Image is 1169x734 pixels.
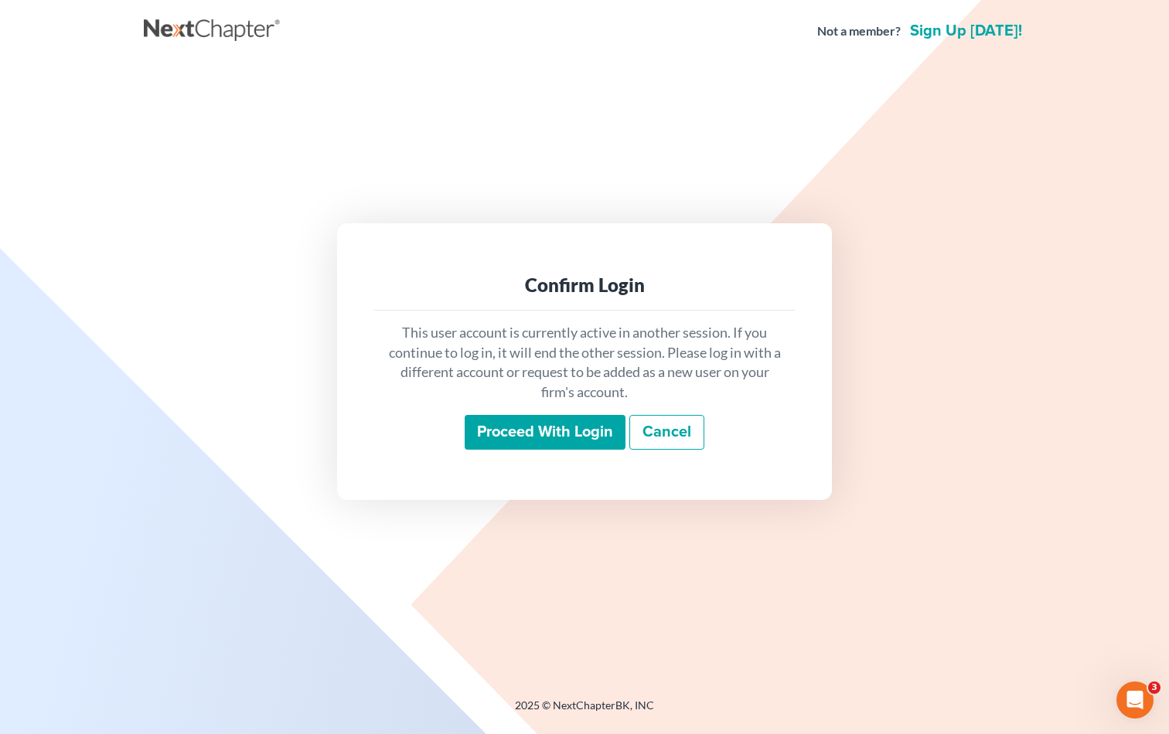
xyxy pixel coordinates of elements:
p: This user account is currently active in another session. If you continue to log in, it will end ... [387,323,782,403]
input: Proceed with login [465,415,625,450]
span: 3 [1148,681,1160,694]
strong: Not a member? [817,22,901,40]
iframe: Intercom live chat [1116,681,1154,719]
a: Sign up [DATE]! [907,23,1025,39]
div: Confirm Login [387,273,782,297]
a: Cancel [629,415,704,450]
div: 2025 © NextChapterBK, INC [144,698,1025,726]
